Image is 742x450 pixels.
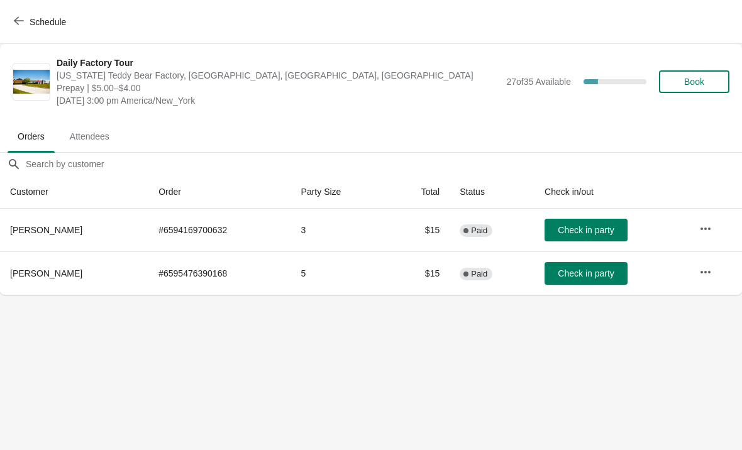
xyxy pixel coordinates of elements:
td: $15 [387,209,450,251]
input: Search by customer [25,153,742,175]
td: # 6595476390168 [148,251,291,295]
th: Status [450,175,534,209]
span: Book [684,77,704,87]
span: [PERSON_NAME] [10,268,82,278]
td: $15 [387,251,450,295]
button: Schedule [6,11,76,33]
span: [PERSON_NAME] [10,225,82,235]
span: [US_STATE] Teddy Bear Factory, [GEOGRAPHIC_DATA], [GEOGRAPHIC_DATA], [GEOGRAPHIC_DATA] [57,69,500,82]
th: Order [148,175,291,209]
button: Book [659,70,729,93]
td: # 6594169700632 [148,209,291,251]
span: Daily Factory Tour [57,57,500,69]
th: Check in/out [534,175,689,209]
button: Check in party [545,262,628,285]
span: Schedule [30,17,66,27]
span: Paid [471,226,487,236]
span: Prepay | $5.00–$4.00 [57,82,500,94]
span: 27 of 35 Available [506,77,571,87]
th: Party Size [291,175,388,209]
td: 3 [291,209,388,251]
button: Check in party [545,219,628,241]
span: Check in party [558,225,614,235]
th: Total [387,175,450,209]
td: 5 [291,251,388,295]
span: Orders [8,125,55,148]
span: Paid [471,269,487,279]
img: Daily Factory Tour [13,70,50,94]
span: Attendees [60,125,119,148]
span: [DATE] 3:00 pm America/New_York [57,94,500,107]
span: Check in party [558,268,614,278]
